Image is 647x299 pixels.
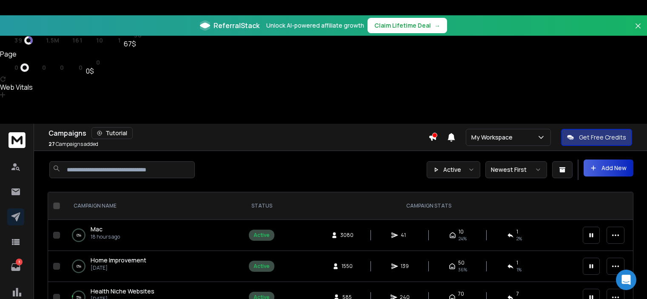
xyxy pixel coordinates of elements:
[342,263,353,270] span: 1550
[4,63,29,72] a: ur0
[266,21,364,30] p: Unlock AI-powered affiliate growth
[32,64,40,71] span: rp
[516,235,522,242] span: 2 %
[63,220,244,251] td: 0%Mac18 hours ago
[471,133,516,142] p: My Workspace
[118,37,121,44] span: 1
[60,64,64,71] span: 0
[67,64,83,71] a: kw0
[48,141,98,148] p: Campaigns added
[279,192,578,220] th: CAMPAIGN STATS
[91,225,103,234] a: Mac
[36,37,44,44] span: ar
[46,37,60,44] span: 1.5M
[106,37,120,44] a: kw1
[91,225,103,233] span: Mac
[86,37,94,44] span: rd
[434,21,440,30] span: →
[79,64,83,71] span: 0
[443,165,461,174] p: Active
[49,64,58,71] span: rd
[516,290,519,297] span: 7
[4,36,33,45] a: dr39
[584,159,633,177] button: Add New
[72,37,82,44] span: 161
[254,263,270,270] div: Active
[36,37,60,44] a: ar1.5M
[124,39,142,49] div: 67$
[63,251,244,282] td: 0%Home Improvement[DATE]
[91,287,154,295] span: Health Niche Websites
[91,265,146,271] p: [DATE]
[244,192,279,220] th: STATUS
[96,59,100,66] span: 0
[63,37,71,44] span: rp
[86,59,94,66] span: st
[14,64,19,71] span: 0
[4,37,13,44] span: dr
[91,234,120,240] p: 18 hours ago
[458,290,464,297] span: 70
[485,161,547,178] button: Newest First
[77,231,81,239] p: 0 %
[48,140,55,148] span: 27
[633,20,644,41] button: Close banner
[91,127,133,139] button: Tutorial
[91,256,146,265] a: Home Improvement
[561,129,632,146] button: Get Free Credits
[91,287,154,296] a: Health Niche Websites
[368,18,447,33] button: Claim Lifetime Deal→
[401,263,409,270] span: 139
[579,133,626,142] p: Get Free Credits
[459,235,467,242] span: 24 %
[106,37,116,44] span: kw
[458,259,465,266] span: 50
[48,127,428,139] div: Campaigns
[459,228,464,235] span: 10
[458,266,467,273] span: 36 %
[86,66,100,76] div: 0$
[340,232,353,239] span: 3080
[401,232,409,239] span: 41
[214,20,259,31] span: ReferralStack
[4,64,13,71] span: ur
[77,262,81,271] p: 0 %
[516,266,522,273] span: 1 %
[516,228,518,235] span: 1
[42,64,46,71] span: 0
[16,259,23,265] p: 3
[7,259,24,276] a: 3
[49,64,64,71] a: rd0
[616,270,636,290] div: Open Intercom Messenger
[91,256,146,264] span: Home Improvement
[32,64,46,71] a: rp0
[516,259,518,266] span: 1
[254,232,270,239] div: Active
[63,37,83,44] a: rp161
[96,37,103,44] span: 10
[86,37,103,44] a: rd10
[14,37,22,44] span: 39
[86,59,100,66] a: st0
[63,192,244,220] th: CAMPAIGN NAME
[67,64,77,71] span: kw
[134,32,142,39] span: 30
